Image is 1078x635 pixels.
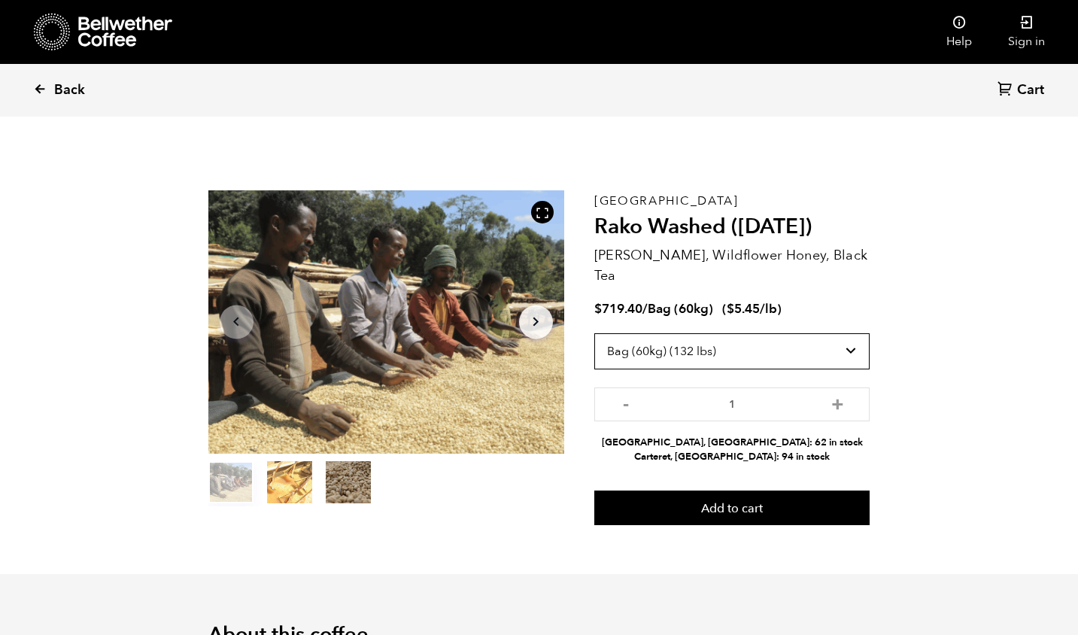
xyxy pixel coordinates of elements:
p: [PERSON_NAME], Wildflower Honey, Black Tea [594,245,870,286]
span: /lb [760,300,777,317]
span: / [642,300,648,317]
button: - [617,395,636,410]
button: Add to cart [594,491,870,525]
bdi: 719.40 [594,300,642,317]
h2: Rako Washed ([DATE]) [594,214,870,240]
span: $ [727,300,734,317]
span: Bag (60kg) [648,300,713,317]
bdi: 5.45 [727,300,760,317]
span: $ [594,300,602,317]
button: + [828,395,847,410]
span: Back [54,81,85,99]
a: Cart [998,81,1048,101]
li: [GEOGRAPHIC_DATA], [GEOGRAPHIC_DATA]: 62 in stock [594,436,870,450]
li: Carteret, [GEOGRAPHIC_DATA]: 94 in stock [594,450,870,464]
span: Cart [1017,81,1044,99]
span: ( ) [722,300,782,317]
